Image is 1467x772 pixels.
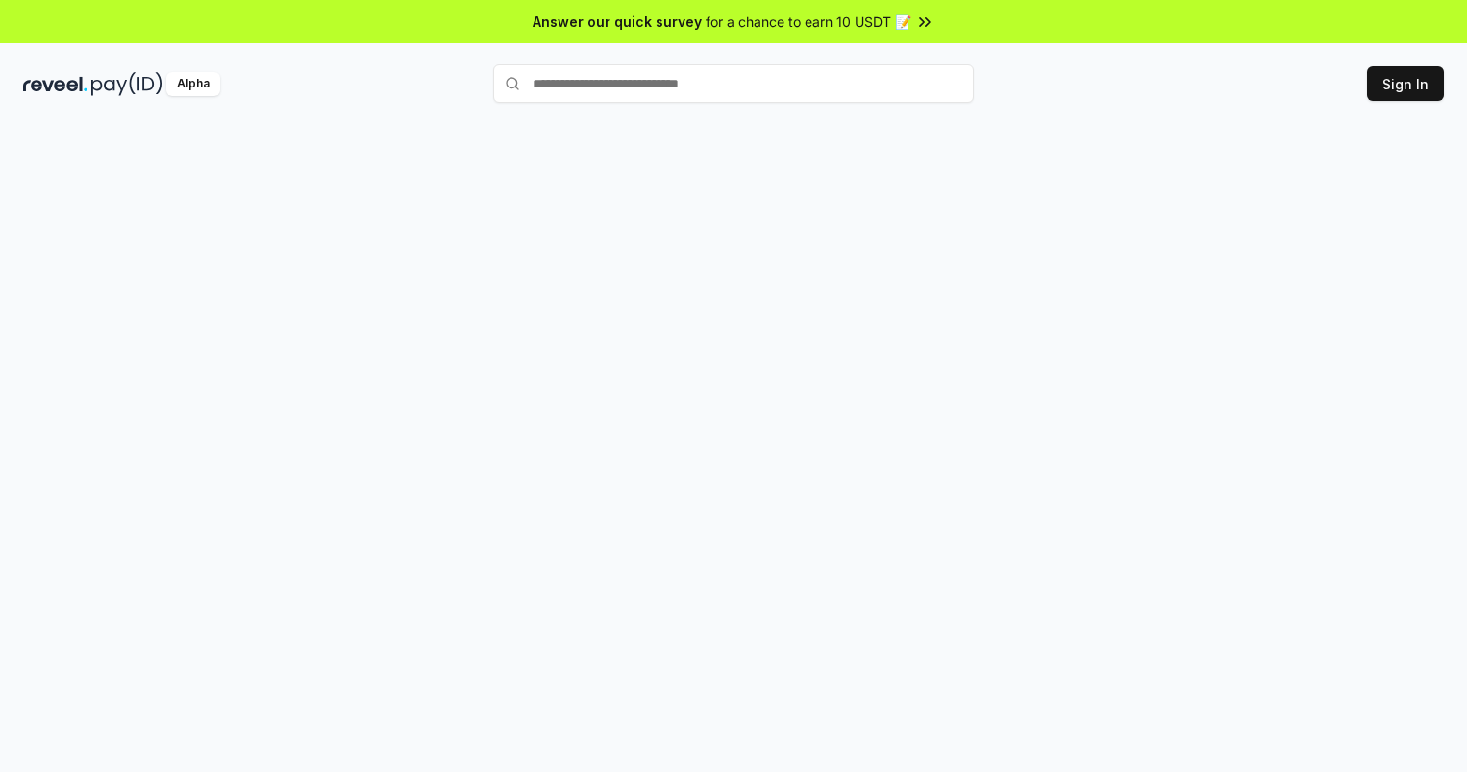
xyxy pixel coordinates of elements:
div: Alpha [166,72,220,96]
img: reveel_dark [23,72,87,96]
img: pay_id [91,72,162,96]
button: Sign In [1367,66,1444,101]
span: Answer our quick survey [533,12,702,32]
span: for a chance to earn 10 USDT 📝 [706,12,911,32]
